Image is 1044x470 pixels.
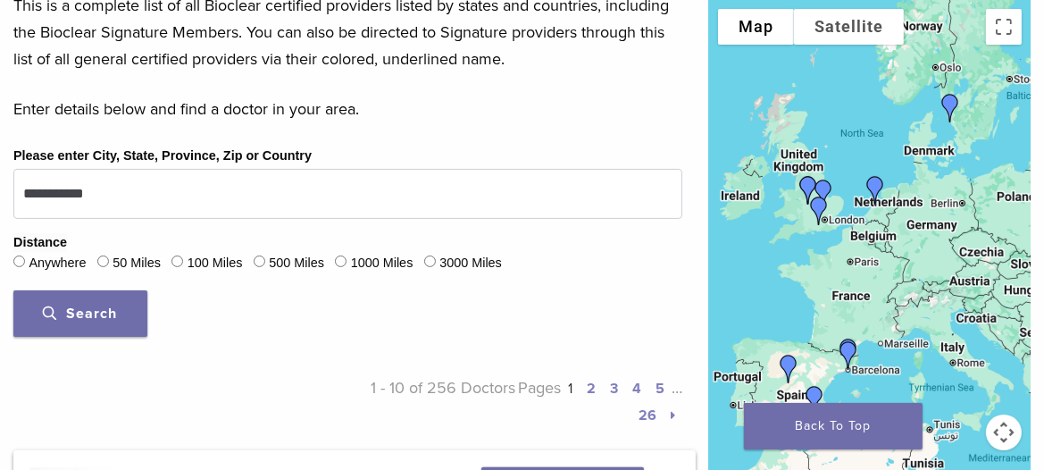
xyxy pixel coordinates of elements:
button: Toggle fullscreen view [986,9,1022,45]
span: Search [44,305,118,323]
label: 100 Miles [188,254,243,273]
label: Please enter City, State, Province, Zip or Country [13,147,312,166]
a: 3 [610,380,618,398]
legend: Distance [13,233,67,253]
p: Enter details below and find a doctor in your area. [13,96,682,122]
p: 1 - 10 of 256 Doctors [348,374,515,428]
label: 50 Miles [113,254,161,273]
div: Dr. Claire Burgess [787,169,830,212]
label: 3000 Miles [439,254,502,273]
div: Dr. Richard Brooks [798,189,840,232]
a: 2 [587,380,596,398]
a: 5 [656,380,664,398]
a: Back To Top [744,403,923,449]
label: 500 Miles [269,254,324,273]
div: Dr. Alvaro Ferrando [793,379,836,422]
button: Map camera controls [986,415,1022,450]
label: 1000 Miles [351,254,413,273]
a: 1 [568,380,572,398]
button: Search [13,290,147,337]
button: Show satellite imagery [794,9,904,45]
label: Anywhere [29,254,86,273]
p: Pages [515,374,682,428]
span: … [672,378,682,398]
div: Carmen Martin [767,348,810,390]
div: Dr. Shuk Yin, Yip [802,172,845,215]
button: Show street map [718,9,794,45]
div: Dr. Mercedes Robles-Medina [854,169,897,212]
div: Dr. Johan Hagman [929,87,972,130]
div: Dr. Patricia Gatón [827,334,870,377]
div: Dr. Nadezwda Pinedo Piñango [827,332,870,374]
a: 26 [639,407,656,424]
a: 4 [632,380,641,398]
